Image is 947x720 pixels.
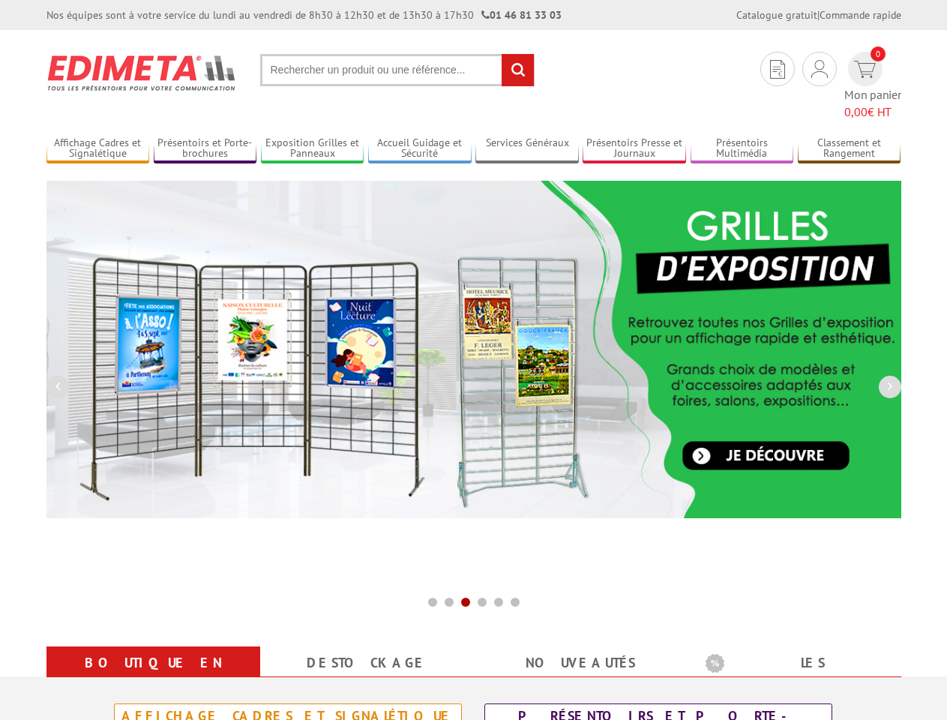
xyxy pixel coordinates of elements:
[261,136,364,161] a: Exposition Grilles et Panneaux
[736,8,817,22] a: Catalogue gratuit
[368,136,472,161] a: Accueil Guidage et Sécurité
[706,649,893,679] b: Les promotions
[844,104,868,119] span: 0,00
[871,46,886,61] span: 0
[492,649,670,676] a: nouveautés
[481,8,562,22] strong: 01 46 81 33 03
[736,7,901,22] div: |
[46,7,562,22] div: Nos équipes sont à votre service du lundi au vendredi de 8h30 à 12h30 et de 13h30 à 17h30
[278,649,456,676] a: Destockage
[811,60,828,78] img: devis rapide
[854,61,876,78] img: devis rapide
[154,136,257,161] a: Présentoirs et Porte-brochures
[844,52,901,121] a: devis rapide 0 Mon panier 0,00€ HT
[770,60,785,79] img: devis rapide
[64,649,242,703] a: Boutique en ligne
[475,136,579,161] a: Services Généraux
[583,136,686,161] a: Présentoirs Presse et Journaux
[820,8,901,22] a: Commande rapide
[691,136,794,161] a: Présentoirs Multimédia
[844,86,901,121] span: Mon panier
[46,45,238,100] img: Présentoir, panneau, stand - Edimeta - PLV, affichage, mobilier bureau, entreprise
[798,136,901,161] a: Classement et Rangement
[260,54,535,86] input: Rechercher un produit ou une référence...
[502,54,534,86] input: rechercher
[46,136,150,161] a: Affichage Cadres et Signalétique
[706,649,883,703] a: Les promotions
[844,103,901,121] span: € HT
